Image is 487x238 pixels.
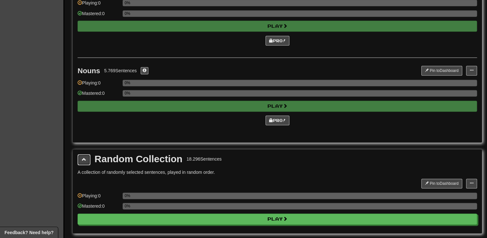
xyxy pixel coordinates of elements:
[266,115,289,125] a: Pro!
[266,36,289,45] a: Pro!
[78,203,119,213] div: Mastered: 0
[78,80,119,90] div: Playing: 0
[104,67,137,74] div: 5.769 Sentences
[78,67,100,75] div: Nouns
[78,213,477,224] button: Play
[78,21,477,32] button: Play
[78,90,119,101] div: Mastered: 0
[95,154,183,164] div: Random Collection
[78,10,119,21] div: Mastered: 0
[186,156,221,162] div: 18.296 Sentences
[421,66,462,75] button: Pin toDashboard
[78,101,477,112] button: Play
[78,169,477,175] p: A collection of randomly selected sentences, played in random order.
[5,229,53,236] span: Open feedback widget
[78,193,119,203] div: Playing: 0
[421,179,462,188] button: Pin toDashboard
